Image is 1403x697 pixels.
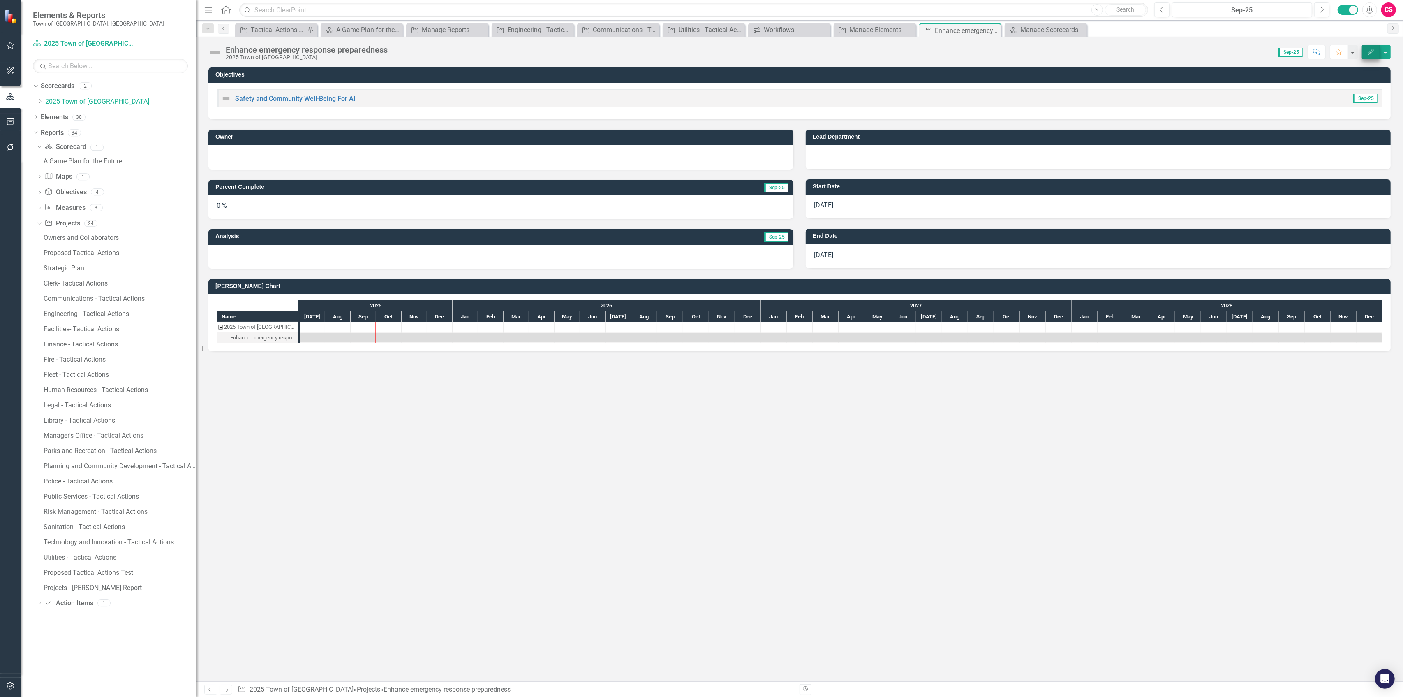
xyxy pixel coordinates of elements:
a: A Game Plan for the Future [42,155,196,168]
div: Dec [735,311,761,322]
div: Name [217,311,298,322]
a: Sanitation - Tactical Actions [42,520,196,534]
span: Sep-25 [1353,94,1378,103]
div: Police - Tactical Actions [44,478,196,485]
div: Manage Elements [849,25,914,35]
div: Enhance emergency response preparedness [935,26,999,36]
div: Strategic Plan [44,265,196,272]
a: Public Services - Tactical Actions [42,490,196,503]
div: Enhance emergency response preparedness [230,332,296,343]
h3: Analysis [215,233,494,239]
div: Manage Scorecards [1020,25,1085,35]
div: Jul [606,311,631,322]
input: Search Below... [33,59,188,73]
div: Enhance emergency response preparedness [226,45,388,54]
div: Manager's Office - Tactical Actions [44,432,196,439]
div: Jun [890,311,916,322]
img: Not Defined [208,46,222,59]
a: Scorecard [44,142,86,152]
img: Not Defined [221,93,231,103]
div: Apr [529,311,555,322]
div: Technology and Innovation - Tactical Actions [44,539,196,546]
div: Risk Management - Tactical Actions [44,508,196,516]
a: Strategic Plan [42,262,196,275]
div: Nov [402,311,427,322]
div: 2025 Town of [GEOGRAPHIC_DATA] [226,54,388,60]
div: May [1175,311,1201,322]
div: Utilities - Tactical Actions [678,25,743,35]
a: Tactical Actions and Milestones [237,25,305,35]
div: Mar [1123,311,1149,322]
div: CS [1381,2,1396,17]
div: 2028 [1072,300,1382,311]
a: Engineering - Tactical Actions [494,25,572,35]
div: 2025 Town of [GEOGRAPHIC_DATA] [224,322,296,332]
div: Engineering - Tactical Actions [507,25,572,35]
a: Clerk- Tactical Actions [42,277,196,290]
div: A Game Plan for the Future [336,25,401,35]
span: Sep-25 [764,232,788,242]
a: Scorecards [41,81,74,91]
div: 2 [79,83,92,90]
a: Objectives [44,188,86,197]
div: Jul [300,311,325,322]
a: Proposed Tactical Actions Test [42,566,196,579]
div: Proposed Tactical Actions [44,249,196,257]
div: Dec [427,311,453,322]
a: Manage Scorecards [1007,25,1085,35]
div: 2025 [300,300,453,311]
div: Task: Start date: 2025-07-01 End date: 2028-12-31 [300,333,1382,342]
div: Jul [916,311,942,322]
div: Aug [325,311,351,322]
a: Technology and Innovation - Tactical Actions [42,536,196,549]
a: Fire - Tactical Actions [42,353,196,366]
div: Tactical Actions and Milestones [251,25,305,35]
span: [DATE] [814,201,833,209]
button: Search [1105,4,1146,16]
a: Planning and Community Development - Tactical Actions [42,460,196,473]
div: 2027 [761,300,1072,311]
a: Reports [41,128,64,138]
div: Jul [1227,311,1253,322]
div: Sep-25 [1175,5,1309,15]
a: Engineering - Tactical Actions [42,307,196,321]
div: Finance - Tactical Actions [44,341,196,348]
a: 2025 Town of [GEOGRAPHIC_DATA] [33,39,136,49]
div: 4 [91,189,104,196]
a: Safety and Community Well-Being For All [235,95,357,102]
div: Workflows [764,25,828,35]
div: Aug [631,311,657,322]
a: A Game Plan for the Future [323,25,401,35]
h3: Objectives [215,72,1387,78]
div: Library - Tactical Actions [44,417,196,424]
a: Projects [357,685,380,693]
div: Facilities- Tactical Actions [44,325,196,333]
div: Nov [1020,311,1046,322]
div: 2025 Town of Mooresville [217,322,298,332]
div: Aug [1253,311,1279,322]
div: Owners and Collaborators [44,234,196,242]
div: Apr [839,311,864,322]
a: Utilities - Tactical Actions [42,551,196,564]
h3: [PERSON_NAME] Chart [215,283,1387,289]
a: Parks and Recreation - Tactical Actions [42,444,196,458]
div: Oct [683,311,709,322]
a: Projects [44,219,80,228]
a: Manage Elements [836,25,914,35]
a: Human Resources - Tactical Actions [42,383,196,397]
div: Feb [1098,311,1123,322]
div: Sep [1279,311,1305,322]
a: 2025 Town of [GEOGRAPHIC_DATA] [45,97,196,107]
div: Sep [968,311,994,322]
div: Sep [351,311,376,322]
a: Proposed Tactical Actions [42,246,196,260]
a: Measures [44,203,85,213]
div: Task: 2025 Town of Mooresville Start date: 2025-07-01 End date: 2025-07-02 [217,322,298,332]
a: Fleet - Tactical Actions [42,368,196,381]
div: Proposed Tactical Actions Test [44,569,196,576]
div: 30 [72,114,86,121]
a: Owners and Collaborators [42,231,196,244]
div: Planning and Community Development - Tactical Actions [44,462,196,470]
div: Task: Start date: 2025-07-01 End date: 2028-12-31 [217,332,298,343]
h3: Percent Complete [215,184,595,190]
